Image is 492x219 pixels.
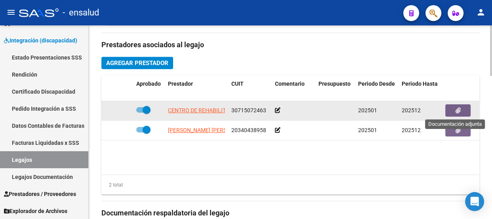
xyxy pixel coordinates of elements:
[231,127,266,133] span: 20340438958
[168,81,193,87] span: Prestador
[231,107,266,113] span: 30715072463
[228,75,272,102] datatable-header-cell: CUIT
[4,36,77,45] span: Integración (discapacidad)
[315,75,355,102] datatable-header-cell: Presupuesto
[101,181,123,189] div: 2 total
[399,75,442,102] datatable-header-cell: Periodo Hasta
[63,4,99,21] span: - ensalud
[358,81,395,87] span: Periodo Desde
[133,75,165,102] datatable-header-cell: Aprobado
[275,81,305,87] span: Comentario
[272,75,315,102] datatable-header-cell: Comentario
[136,81,161,87] span: Aprobado
[101,207,479,219] h3: Documentación respaldatoria del legajo
[402,107,421,113] span: 202512
[165,75,228,102] datatable-header-cell: Prestador
[355,75,399,102] datatable-header-cell: Periodo Desde
[4,190,76,198] span: Prestadores / Proveedores
[168,107,280,113] span: CENTRO DE REHABILITACION INTEGRA S.R.L
[101,57,173,69] button: Agregar Prestador
[231,81,244,87] span: CUIT
[168,127,254,133] span: [PERSON_NAME] [PERSON_NAME]
[402,81,438,87] span: Periodo Hasta
[6,8,16,17] mat-icon: menu
[4,207,67,215] span: Explorador de Archivos
[402,127,421,133] span: 202512
[101,39,479,50] h3: Prestadores asociados al legajo
[358,127,377,133] span: 202501
[465,192,484,211] div: Open Intercom Messenger
[318,81,351,87] span: Presupuesto
[476,8,486,17] mat-icon: person
[106,60,168,67] span: Agregar Prestador
[358,107,377,113] span: 202501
